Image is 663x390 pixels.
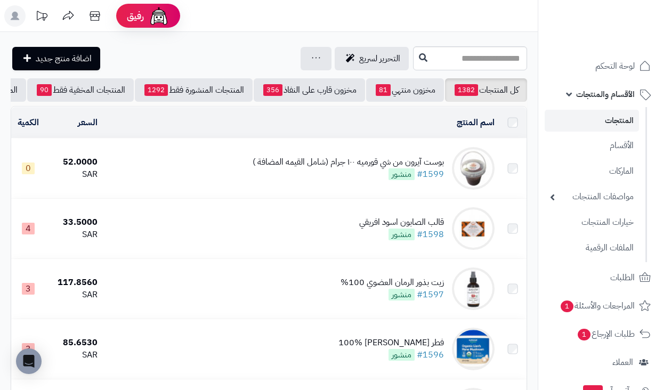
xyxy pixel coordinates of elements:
[561,300,573,312] span: 1
[78,116,98,129] a: السعر
[50,289,98,301] div: SAR
[545,134,639,157] a: الأقسام
[545,265,657,290] a: الطلبات
[595,59,635,74] span: لوحة التحكم
[254,78,365,102] a: مخزون قارب على النفاذ356
[452,207,495,250] img: قالب الصابون اسود افريقي
[610,270,635,285] span: الطلبات
[612,355,633,370] span: العملاء
[455,84,478,96] span: 1382
[27,78,134,102] a: المنتجات المخفية فقط90
[22,343,35,355] span: 3
[50,216,98,229] div: 33.5000
[389,229,415,240] span: منشور
[545,160,639,183] a: الماركات
[127,10,144,22] span: رفيق
[359,216,444,229] div: قالب الصابون اسود افريقي
[577,327,635,342] span: طلبات الإرجاع
[22,223,35,234] span: 4
[22,162,35,174] span: 0
[578,329,591,340] span: 1
[36,52,92,65] span: اضافة منتج جديد
[591,29,653,51] img: logo-2.png
[560,298,635,313] span: المراجعات والأسئلة
[366,78,444,102] a: مخزون منتهي81
[335,47,409,70] a: التحرير لسريع
[445,78,527,102] a: كل المنتجات1382
[417,288,444,301] a: #1597
[16,348,42,374] div: Open Intercom Messenger
[50,337,98,349] div: 85.6530
[545,110,639,132] a: المنتجات
[576,87,635,102] span: الأقسام والمنتجات
[144,84,168,96] span: 1292
[545,237,639,259] a: الملفات الرقمية
[338,337,444,349] div: فطر [PERSON_NAME] 100%
[50,277,98,289] div: 117.8560
[12,47,100,70] a: اضافة منتج جديد
[376,84,391,96] span: 81
[22,283,35,295] span: 3
[545,53,657,79] a: لوحة التحكم
[28,5,55,29] a: تحديثات المنصة
[263,84,282,96] span: 356
[545,350,657,375] a: العملاء
[417,168,444,181] a: #1599
[452,267,495,310] img: زيت بذور الرمان العضوي 100%
[50,168,98,181] div: SAR
[417,228,444,241] a: #1598
[135,78,253,102] a: المنتجات المنشورة فقط1292
[457,116,495,129] a: اسم المنتج
[50,229,98,241] div: SAR
[417,348,444,361] a: #1596
[452,328,495,370] img: فطر عرف الاسد العضوي 100%
[341,277,444,289] div: زيت بذور الرمان العضوي 100%
[50,349,98,361] div: SAR
[545,293,657,319] a: المراجعات والأسئلة1
[452,147,495,190] img: بوست آيرون من شي قورميه ١٠٠ جرام (شامل القيمه المضافة )
[389,168,415,180] span: منشور
[545,211,639,234] a: خيارات المنتجات
[18,116,39,129] a: الكمية
[545,321,657,347] a: طلبات الإرجاع1
[359,52,400,65] span: التحرير لسريع
[50,156,98,168] div: 52.0000
[148,5,169,27] img: ai-face.png
[545,185,639,208] a: مواصفات المنتجات
[37,84,52,96] span: 90
[389,289,415,300] span: منشور
[253,156,444,168] div: بوست آيرون من شي قورميه ١٠٠ جرام (شامل القيمه المضافة )
[389,349,415,361] span: منشور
